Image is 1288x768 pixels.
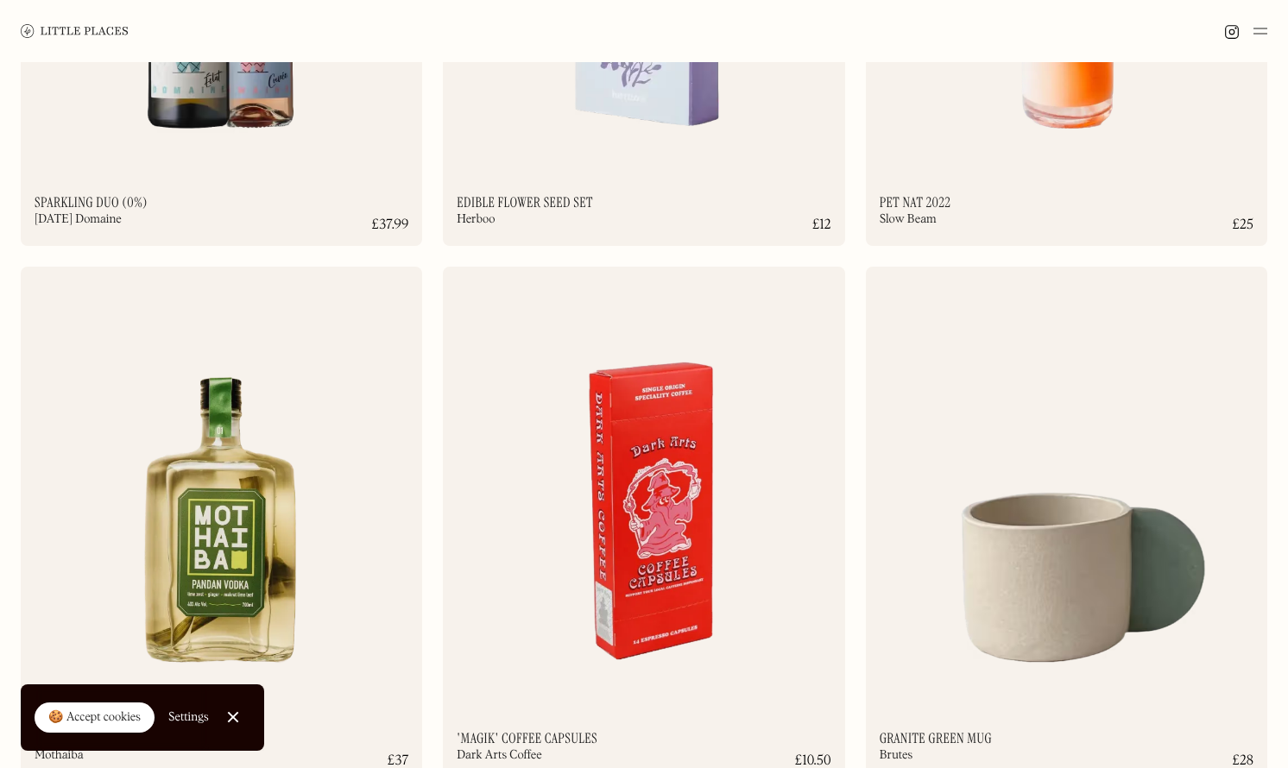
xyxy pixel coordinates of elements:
[21,267,422,702] img: 66058fc5c36e5709376d7b7f_Mothaiba.webp
[168,711,209,723] div: Settings
[35,749,84,761] div: Mothaiba
[48,709,141,727] div: 🍪 Accept cookies
[457,732,597,746] h2: 'Magik' Coffee Capsules
[168,698,209,737] a: Settings
[35,196,148,210] h2: Sparkling Duo (0%)
[371,218,408,232] div: £37.99
[232,717,233,718] div: Close Cookie Popup
[866,267,1267,702] img: 65f22a07e40fed233f3d2fe7_Brutes%20-%20Granite%20Green%20Mug.avif
[457,196,593,210] h2: Edible Flower Seed Set
[880,732,992,746] h2: Granite Green Mug
[35,702,155,733] a: 🍪 Accept cookies
[216,700,250,734] a: Close Cookie Popup
[388,754,409,768] div: £37
[1233,754,1254,768] div: £28
[1232,218,1253,232] div: £25
[443,267,844,702] img: 660570b4259040b0182a2e40_Dark%20Arts%20-%20Magik.webp
[812,218,831,232] div: £12
[880,749,912,761] div: Brutes
[457,213,495,225] div: Herboo
[880,213,937,225] div: Slow Beam
[457,749,541,761] div: Dark Arts Coffee
[795,754,831,768] div: £10.50
[35,213,122,225] div: [DATE] Domaine
[880,196,951,210] h2: Pet Nat 2022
